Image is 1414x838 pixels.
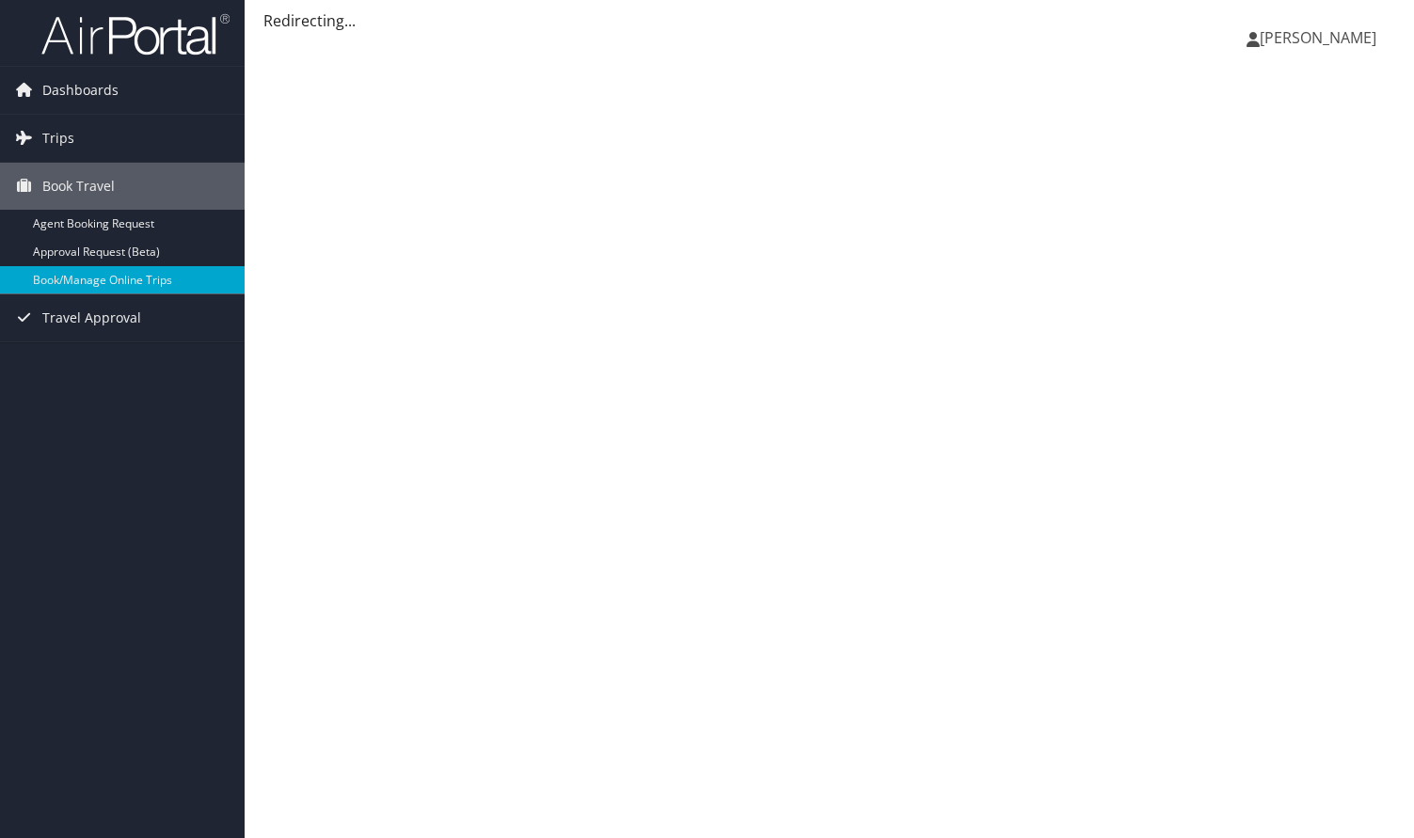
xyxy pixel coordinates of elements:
span: Trips [42,115,74,162]
span: Book Travel [42,163,115,210]
a: [PERSON_NAME] [1247,9,1395,66]
span: Travel Approval [42,294,141,341]
span: [PERSON_NAME] [1260,27,1376,48]
div: Redirecting... [263,9,1395,32]
span: Dashboards [42,67,119,114]
img: airportal-logo.png [41,12,230,56]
